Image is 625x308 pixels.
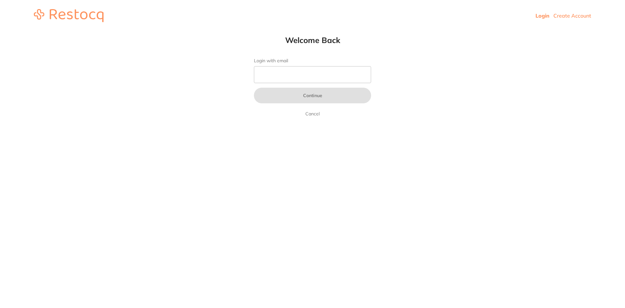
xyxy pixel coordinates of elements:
[34,9,104,22] img: restocq_logo.svg
[553,12,591,19] a: Create Account
[254,88,371,103] button: Continue
[241,35,384,45] h1: Welcome Back
[304,110,321,118] a: Cancel
[535,12,549,19] a: Login
[254,58,371,64] label: Login with email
